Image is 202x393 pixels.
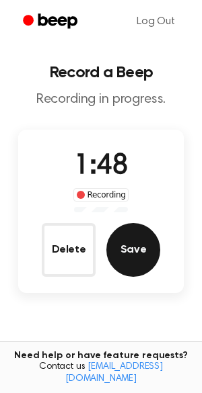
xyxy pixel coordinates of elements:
a: Beep [13,9,90,35]
span: 1:48 [74,152,128,181]
a: Log Out [123,5,189,38]
p: Recording in progress. [11,91,191,108]
h1: Record a Beep [11,64,191,81]
button: Save Audio Record [106,223,160,277]
button: Delete Audio Record [42,223,96,277]
div: Recording [73,188,129,202]
span: Contact us [8,361,194,385]
a: [EMAIL_ADDRESS][DOMAIN_NAME] [65,362,163,384]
